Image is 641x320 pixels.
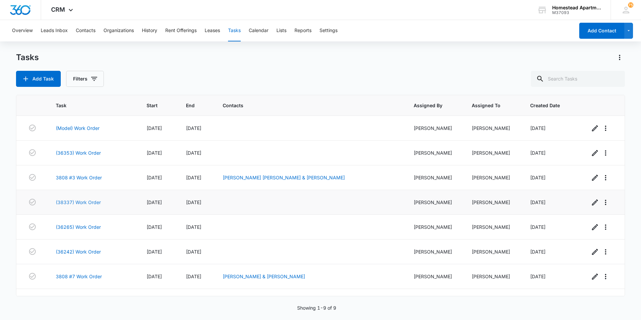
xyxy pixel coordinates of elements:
div: [PERSON_NAME] [414,174,456,181]
span: [DATE] [147,249,162,255]
a: (36353) Work Order [56,149,101,156]
span: [DATE] [530,150,546,156]
div: account name [552,5,601,10]
div: account id [552,10,601,15]
span: Assigned To [472,102,504,109]
span: End [186,102,197,109]
button: Tasks [228,20,241,41]
span: Created Date [530,102,564,109]
div: [PERSON_NAME] [414,199,456,206]
button: Leads Inbox [41,20,68,41]
span: Start [147,102,160,109]
button: Lists [276,20,286,41]
span: [DATE] [530,199,546,205]
button: Rent Offerings [165,20,197,41]
a: (36265) Work Order [56,223,101,230]
span: 75 [628,2,633,8]
button: Settings [319,20,338,41]
div: [PERSON_NAME] [472,199,514,206]
button: Contacts [76,20,95,41]
button: Organizations [103,20,134,41]
h1: Tasks [16,52,39,62]
div: [PERSON_NAME] [414,125,456,132]
div: [PERSON_NAME] [472,125,514,132]
a: (36242) Work Order [56,248,101,255]
span: [DATE] [186,274,201,279]
button: Add Contact [579,23,624,39]
span: [DATE] [186,175,201,180]
span: [DATE] [186,150,201,156]
span: [DATE] [530,175,546,180]
span: [DATE] [186,224,201,230]
div: [PERSON_NAME] [414,273,456,280]
p: Showing 1-9 of 9 [297,304,336,311]
a: [PERSON_NAME] & [PERSON_NAME] [223,274,305,279]
button: History [142,20,157,41]
input: Search Tasks [531,71,625,87]
div: [PERSON_NAME] [472,174,514,181]
div: [PERSON_NAME] [472,223,514,230]
span: Contacts [223,102,388,109]
a: (Model) Work Order [56,125,99,132]
div: [PERSON_NAME] [414,223,456,230]
a: 3808 #7 Work Order [56,273,102,280]
span: Assigned By [414,102,446,109]
div: [PERSON_NAME] [472,149,514,156]
span: [DATE] [147,224,162,230]
div: [PERSON_NAME] [472,248,514,255]
span: [DATE] [147,150,162,156]
a: (38337) Work Order [56,199,101,206]
a: [PERSON_NAME] [PERSON_NAME] & [PERSON_NAME] [223,175,345,180]
button: Add Task [16,71,61,87]
span: Task [56,102,121,109]
span: CRM [51,6,65,13]
span: [DATE] [147,274,162,279]
button: Actions [614,52,625,63]
a: 3808 #3 Work Order [56,174,102,181]
button: Calendar [249,20,268,41]
div: notifications count [628,2,633,8]
span: [DATE] [530,249,546,255]
button: Filters [66,71,104,87]
button: Reports [294,20,311,41]
div: [PERSON_NAME] [414,248,456,255]
span: [DATE] [530,224,546,230]
button: Leases [205,20,220,41]
span: [DATE] [147,125,162,131]
span: [DATE] [186,249,201,255]
span: [DATE] [186,199,201,205]
span: [DATE] [186,125,201,131]
span: [DATE] [147,199,162,205]
span: [DATE] [147,175,162,180]
span: [DATE] [530,125,546,131]
div: [PERSON_NAME] [414,149,456,156]
button: Overview [12,20,33,41]
span: [DATE] [530,274,546,279]
div: [PERSON_NAME] [472,273,514,280]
